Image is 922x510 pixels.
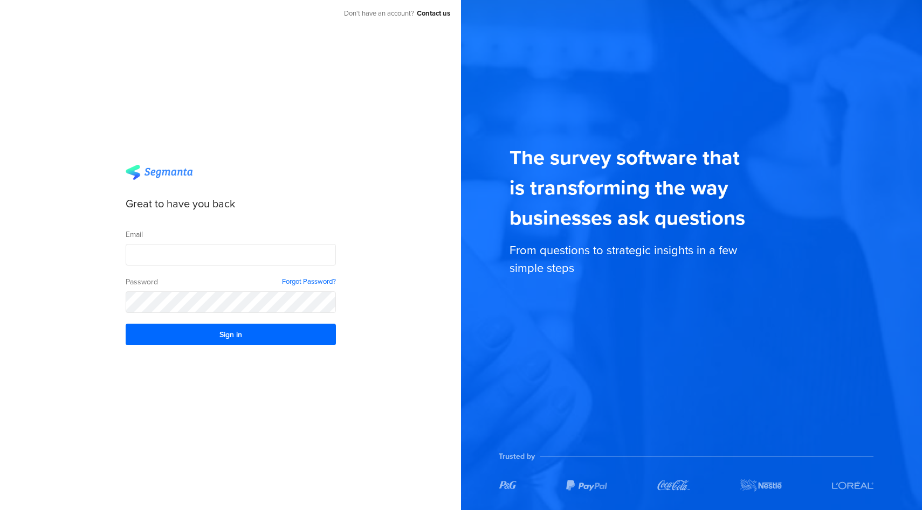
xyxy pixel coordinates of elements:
div: Trusted by [499,451,535,462]
div: The survey software that is transforming the way businesses ask questions [510,142,758,233]
img: loreal.svg [832,472,873,495]
div: Email [126,229,143,240]
div: Don't have an account? [344,8,414,18]
img: nestle.svg [740,473,783,494]
button: Sign in [126,324,336,345]
a: Forgot Password? [282,276,336,291]
img: cocacola.svg [657,472,691,495]
a: Contact us [417,8,450,18]
div: From questions to strategic insights in a few simple steps [510,241,758,277]
img: pg.svg [499,472,517,495]
div: Great to have you back [126,196,336,212]
div: Password [126,276,158,288]
img: paypal.svg [566,472,608,495]
img: segmanta-logo-final.png [126,165,192,180]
